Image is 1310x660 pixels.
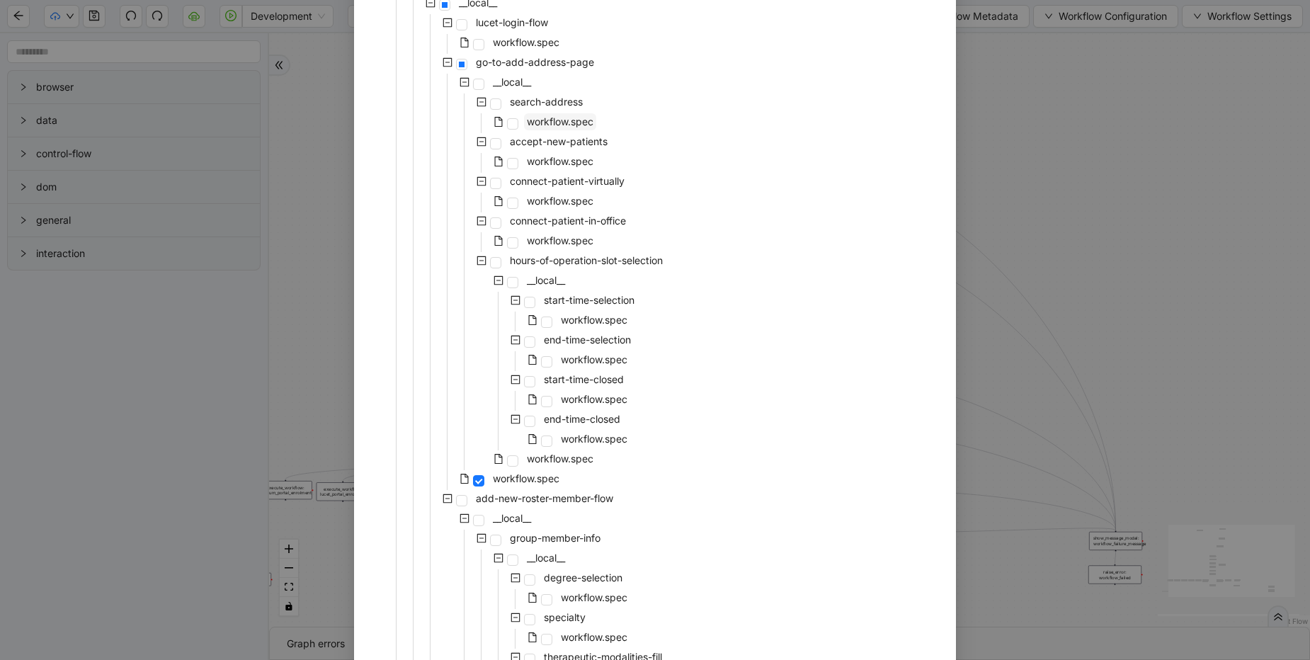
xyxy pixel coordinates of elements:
span: start-time-selection [541,292,637,309]
span: start-time-selection [544,294,634,306]
span: hours-of-operation-slot-selection [510,254,663,266]
span: minus-square [460,77,469,87]
span: minus-square [511,295,520,305]
span: go-to-add-address-page [476,56,594,68]
span: file [460,38,469,47]
span: workflow.spec [527,195,593,207]
span: group-member-info [507,530,603,547]
span: group-member-info [510,532,600,544]
span: file [528,355,537,365]
span: minus-square [477,97,486,107]
span: workflow.spec [558,351,630,368]
span: hours-of-operation-slot-selection [507,252,666,269]
span: add-new-roster-member-flow [473,490,616,507]
span: file [528,394,537,404]
span: workflow.spec [524,113,596,130]
span: file [494,157,503,166]
span: workflow.spec [561,314,627,326]
span: search-address [510,96,583,108]
span: connect-patient-virtually [510,175,625,187]
span: __local__ [490,74,534,91]
span: add-new-roster-member-flow [476,492,613,504]
span: end-time-closed [544,413,620,425]
span: minus-square [511,613,520,622]
span: workflow.spec [558,431,630,448]
span: minus-square [477,137,486,147]
span: workflow.spec [558,589,630,606]
span: workflow.spec [524,450,596,467]
span: minus-square [477,176,486,186]
span: connect-patient-virtually [507,173,627,190]
span: __local__ [493,76,531,88]
span: specialty [541,609,588,626]
span: file [494,236,503,246]
span: workflow.spec [524,153,596,170]
span: minus-square [511,573,520,583]
span: workflow.spec [493,472,559,484]
span: lucet-login-flow [476,16,548,28]
span: minus-square [511,414,520,424]
span: __local__ [524,550,568,567]
span: file [460,474,469,484]
span: __local__ [493,512,531,524]
span: workflow.spec [561,393,627,405]
span: file [528,315,537,325]
span: connect-patient-in-office [510,215,626,227]
span: end-time-selection [544,334,631,346]
span: file [494,196,503,206]
span: workflow.spec [558,629,630,646]
span: workflow.spec [524,232,596,249]
span: file [494,454,503,464]
span: start-time-closed [544,373,624,385]
span: lucet-login-flow [473,14,551,31]
span: minus-square [477,256,486,266]
span: __local__ [527,552,565,564]
span: go-to-add-address-page [473,54,597,71]
span: minus-square [460,513,469,523]
span: workflow.spec [561,591,627,603]
span: file [528,434,537,444]
span: minus-square [443,18,452,28]
span: file [528,632,537,642]
span: minus-square [494,553,503,563]
span: file [528,593,537,603]
span: minus-square [477,216,486,226]
span: workflow.spec [527,453,593,465]
span: workflow.spec [524,193,596,210]
span: end-time-selection [541,331,634,348]
span: start-time-closed [541,371,627,388]
span: degree-selection [544,571,622,584]
span: workflow.spec [561,631,627,643]
span: minus-square [443,494,452,503]
span: workflow.spec [558,312,630,329]
span: minus-square [494,275,503,285]
span: workflow.spec [527,234,593,246]
span: workflow.spec [527,115,593,127]
span: workflow.spec [561,433,627,445]
span: workflow.spec [558,391,630,408]
span: degree-selection [541,569,625,586]
span: __local__ [524,272,568,289]
span: connect-patient-in-office [507,212,629,229]
span: workflow.spec [490,34,562,51]
span: file [494,117,503,127]
span: accept-new-patients [507,133,610,150]
span: workflow.spec [490,470,562,487]
span: __local__ [527,274,565,286]
span: workflow.spec [561,353,627,365]
span: search-address [507,93,586,110]
span: minus-square [511,375,520,385]
span: specialty [544,611,586,623]
span: workflow.spec [527,155,593,167]
span: minus-square [511,335,520,345]
span: end-time-closed [541,411,623,428]
span: minus-square [443,57,452,67]
span: minus-square [477,533,486,543]
span: workflow.spec [493,36,559,48]
span: __local__ [490,510,534,527]
span: accept-new-patients [510,135,608,147]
